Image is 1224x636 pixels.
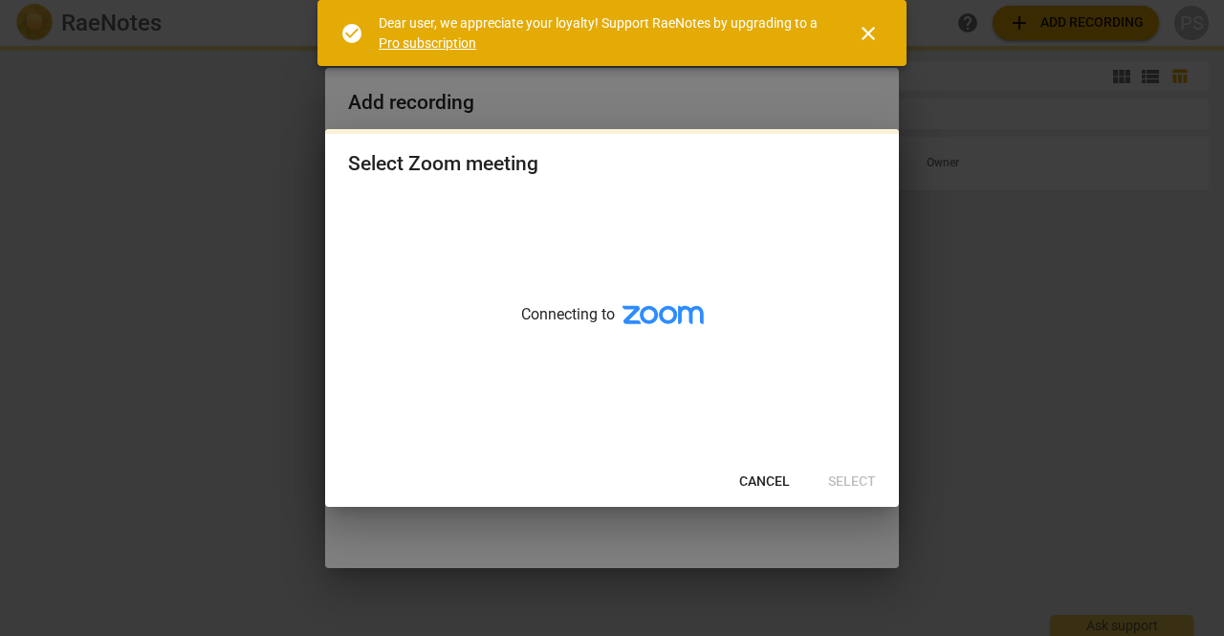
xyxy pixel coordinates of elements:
[724,465,805,499] button: Cancel
[857,22,880,45] span: close
[845,11,891,56] button: Close
[325,195,899,457] div: Connecting to
[340,22,363,45] span: check_circle
[379,35,476,51] a: Pro subscription
[379,13,822,53] div: Dear user, we appreciate your loyalty! Support RaeNotes by upgrading to a
[739,472,790,492] span: Cancel
[348,152,538,176] div: Select Zoom meeting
